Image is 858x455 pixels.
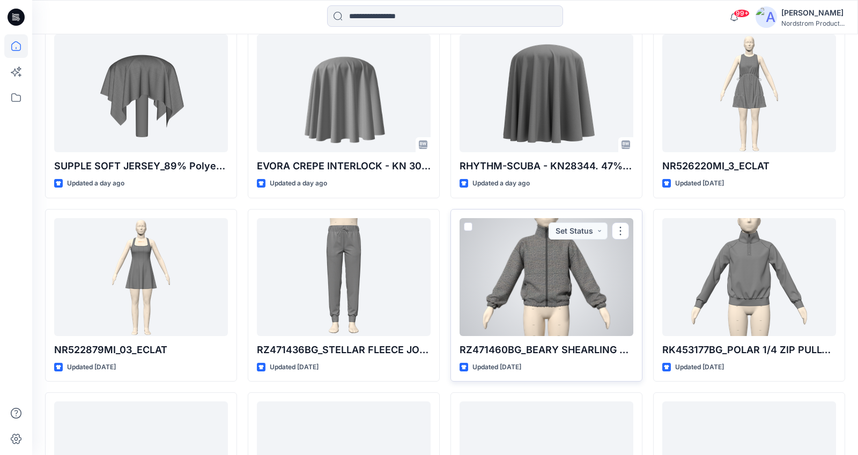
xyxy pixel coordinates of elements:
p: RZ471460BG_BEARY SHEARLING JKT_F1 [460,342,633,357]
a: NR526220MI_3_ECLAT [662,34,836,152]
p: RZ471436BG_STELLAR FLEECE JOGGER_TD1 [257,342,431,357]
p: Updated a day ago [67,178,124,189]
div: Nordstrom Product... [781,19,845,27]
p: Updated a day ago [472,178,530,189]
p: RHYTHM-SCUBA - KN28344. 47% Rayon 41% Polyester 12% Spandex.280g [460,159,633,174]
span: 99+ [734,9,750,18]
a: RK453177BG_POLAR 1/4 ZIP PULLOVER_PP [662,218,836,336]
p: Updated [DATE] [270,362,319,373]
a: RZ471436BG_STELLAR FLEECE JOGGER_TD1 [257,218,431,336]
a: RHYTHM-SCUBA - KN28344. 47% Rayon 41% Polyester 12% Spandex.280g [460,34,633,152]
p: Updated [DATE] [675,362,724,373]
a: SUPPLE SOFT JERSEY_89% Polyester, 11% Spandex_185GSM_RT2203069 [54,34,228,152]
p: Updated [DATE] [675,178,724,189]
a: NR522879MI_03_ECLAT [54,218,228,336]
p: NR526220MI_3_ECLAT [662,159,836,174]
p: EVORA CREPE INTERLOCK - KN 30461- 95% Polyester 5% Spandex. 280g/m2 [257,159,431,174]
p: SUPPLE SOFT JERSEY_89% Polyester, 11% Spandex_185GSM_RT2203069 [54,159,228,174]
p: Updated a day ago [270,178,327,189]
p: RK453177BG_POLAR 1/4 ZIP PULLOVER_PP [662,342,836,357]
a: EVORA CREPE INTERLOCK - KN 30461- 95% Polyester 5% Spandex. 280g/m2 [257,34,431,152]
p: NR522879MI_03_ECLAT [54,342,228,357]
p: Updated [DATE] [67,362,116,373]
img: avatar [756,6,777,28]
a: RZ471460BG_BEARY SHEARLING JKT_F1 [460,218,633,336]
div: [PERSON_NAME] [781,6,845,19]
p: Updated [DATE] [472,362,521,373]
